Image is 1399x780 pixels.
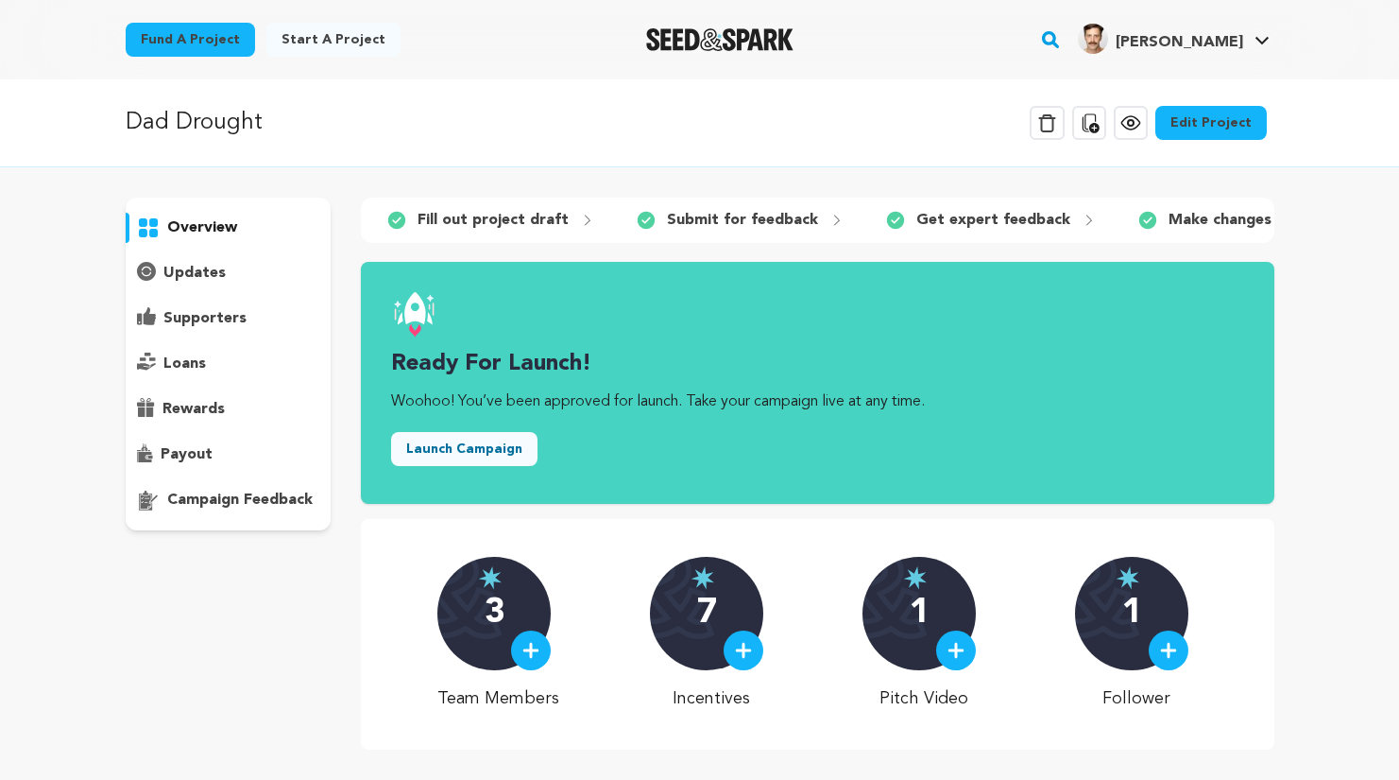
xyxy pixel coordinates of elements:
[650,685,772,712] p: Incentives
[916,209,1070,232] p: Get expert feedback
[437,685,559,712] p: Team Members
[391,349,1243,379] h3: Ready for launch!
[126,106,263,140] p: Dad Drought
[1078,24,1243,54] div: Jason Stuart B.'s Profile
[1155,106,1267,140] a: Edit Project
[126,258,332,288] button: updates
[485,595,504,633] p: 3
[266,23,401,57] a: Start a project
[667,209,818,232] p: Submit for feedback
[862,685,984,712] p: Pitch Video
[1075,685,1197,712] p: Follower
[126,23,255,57] a: Fund a project
[1160,642,1177,659] img: plus.svg
[163,262,226,285] p: updates
[391,292,436,338] img: launch.svg
[697,595,717,633] p: 7
[947,642,964,659] img: plus.svg
[1074,20,1273,60] span: Jason Stuart B.'s Profile
[161,443,213,466] p: payout
[126,440,332,470] button: payout
[735,642,752,659] img: plus.svg
[1074,20,1273,54] a: Jason Stuart B.'s Profile
[1122,595,1142,633] p: 1
[162,398,225,421] p: rewards
[126,349,332,379] button: loans
[391,432,537,466] button: Launch Campaign
[391,390,1243,413] p: Woohoo! You’ve been approved for launch. Take your campaign live at any time.
[163,353,206,375] p: loans
[126,394,332,425] button: rewards
[167,489,313,511] p: campaign feedback
[163,307,247,330] p: supporters
[126,213,332,243] button: overview
[126,485,332,515] button: campaign feedback
[418,209,569,232] p: Fill out project draft
[167,217,237,239] p: overview
[646,28,794,51] img: Seed&Spark Logo Dark Mode
[126,303,332,334] button: supporters
[1078,24,1108,54] img: fa4d4112868b414c.jpg
[910,595,930,633] p: 1
[1116,35,1243,50] span: [PERSON_NAME]
[1169,209,1271,232] p: Make changes
[646,28,794,51] a: Seed&Spark Homepage
[522,642,539,659] img: plus.svg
